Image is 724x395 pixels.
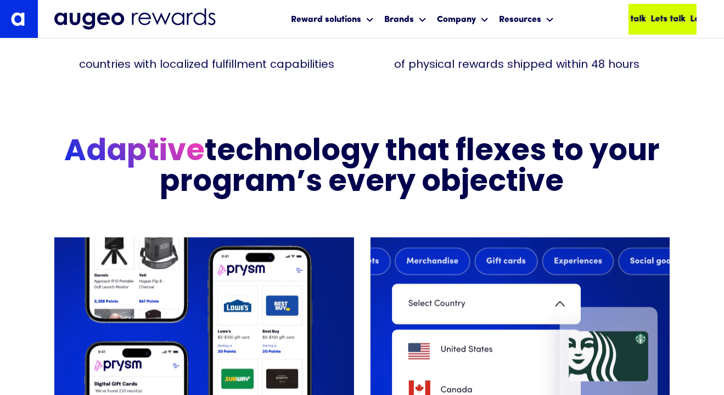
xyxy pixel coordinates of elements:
[437,13,476,26] div: Company
[385,13,414,26] div: Brands
[291,13,362,26] div: Reward solutions
[395,57,640,72] div: of physical rewards shipped within 48 hours
[435,4,491,33] div: Company
[64,138,205,168] span: Adaptive
[611,13,646,26] div: Lets talk
[43,138,681,199] h3: technology that flexes to your program’s every objective
[80,57,335,72] div: countries with localized fulfillment capabilities
[497,4,557,33] div: Resources
[499,13,542,26] div: Resources
[289,4,377,33] div: Reward solutions
[628,4,697,35] a: Lets talkLets talkLets talk
[650,13,686,26] div: Lets talk
[382,4,429,33] div: Brands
